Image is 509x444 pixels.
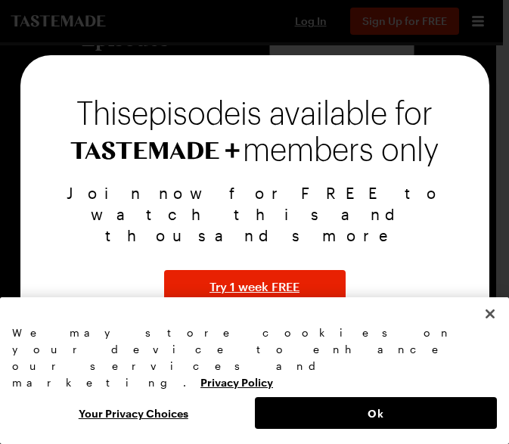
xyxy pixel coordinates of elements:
[209,278,300,296] span: Try 1 week FREE
[39,182,471,246] p: Join now for FREE to watch this and thousands more
[12,324,497,391] div: We may store cookies on your device to enhance our services and marketing.
[255,397,498,429] button: Ok
[200,374,273,389] a: More information about your privacy, opens in a new tab
[164,270,346,303] button: Try 1 week FREE
[12,324,497,429] div: Privacy
[243,134,439,167] span: members only
[70,141,240,160] img: Tastemade+
[473,297,507,331] button: Close
[76,99,433,129] span: This episode is available for
[12,397,255,429] button: Your Privacy Choices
